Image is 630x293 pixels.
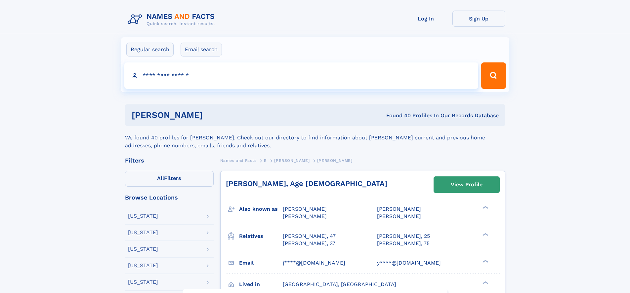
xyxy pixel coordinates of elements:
[283,233,336,240] a: [PERSON_NAME], 47
[283,281,396,287] span: [GEOGRAPHIC_DATA], [GEOGRAPHIC_DATA]
[239,203,283,215] h3: Also known as
[128,263,158,268] div: [US_STATE]
[377,233,430,240] a: [PERSON_NAME], 25
[481,232,489,237] div: ❯
[220,156,257,165] a: Names and Facts
[283,240,335,247] a: [PERSON_NAME], 37
[283,206,327,212] span: [PERSON_NAME]
[125,158,214,164] div: Filters
[264,156,267,165] a: E
[274,156,310,165] a: [PERSON_NAME]
[481,280,489,285] div: ❯
[294,112,499,119] div: Found 40 Profiles In Our Records Database
[481,62,506,89] button: Search Button
[125,11,220,28] img: Logo Names and Facts
[317,158,353,163] span: [PERSON_NAME]
[283,213,327,219] span: [PERSON_NAME]
[128,230,158,235] div: [US_STATE]
[128,213,158,219] div: [US_STATE]
[481,205,489,210] div: ❯
[239,257,283,269] h3: Email
[239,231,283,242] h3: Relatives
[481,259,489,263] div: ❯
[399,11,452,27] a: Log In
[452,11,505,27] a: Sign Up
[128,246,158,252] div: [US_STATE]
[181,43,222,56] label: Email search
[451,177,483,192] div: View Profile
[157,175,164,181] span: All
[377,206,421,212] span: [PERSON_NAME]
[124,62,479,89] input: search input
[377,213,421,219] span: [PERSON_NAME]
[126,43,174,56] label: Regular search
[132,111,295,119] h1: [PERSON_NAME]
[125,195,214,201] div: Browse Locations
[226,179,387,188] a: [PERSON_NAME], Age [DEMOGRAPHIC_DATA]
[377,240,430,247] a: [PERSON_NAME], 75
[125,126,505,150] div: We found 40 profiles for [PERSON_NAME]. Check out our directory to find information about [PERSON...
[264,158,267,163] span: E
[434,177,499,193] a: View Profile
[239,279,283,290] h3: Lived in
[274,158,310,163] span: [PERSON_NAME]
[128,279,158,285] div: [US_STATE]
[125,171,214,187] label: Filters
